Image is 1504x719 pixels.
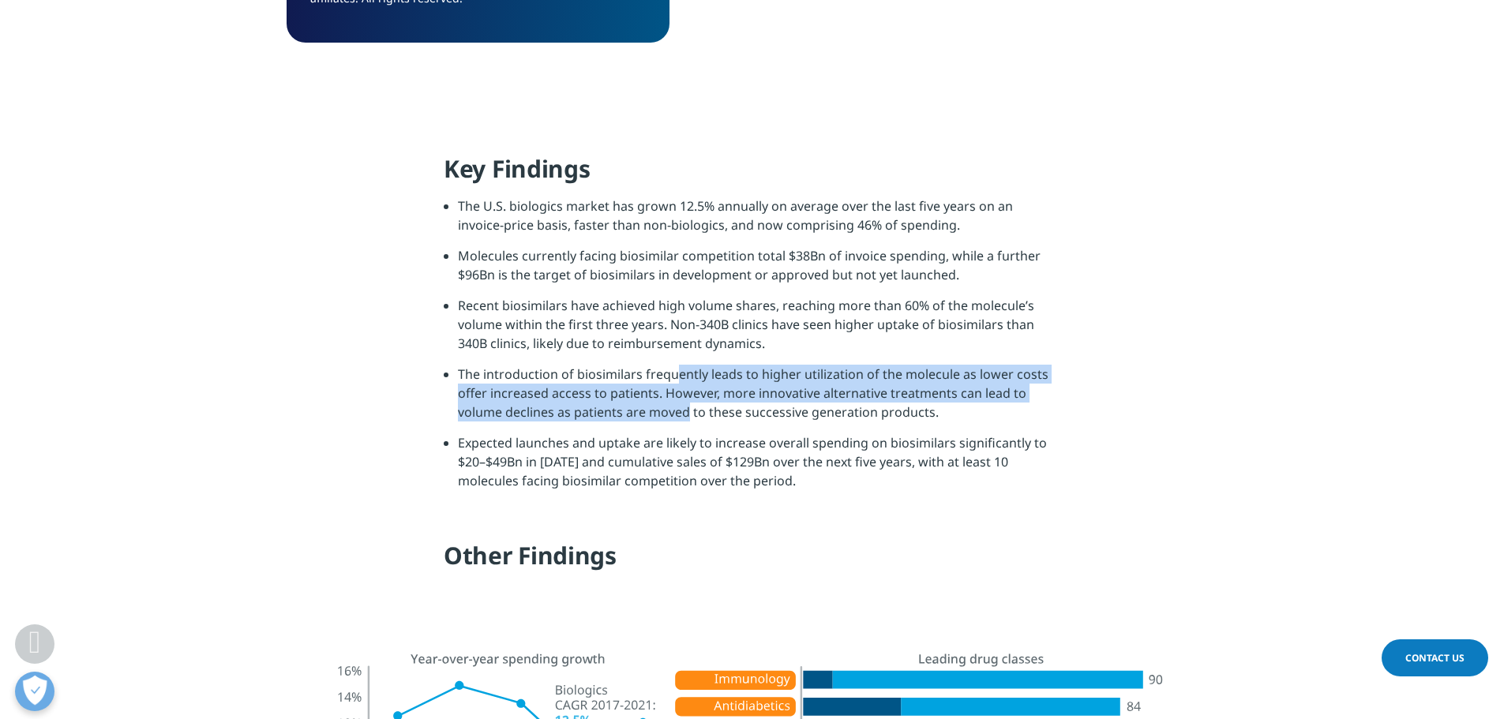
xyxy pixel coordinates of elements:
[444,540,1060,583] h4: Other Findings
[15,672,54,711] button: Open Preferences
[444,153,1060,197] h4: Key Findings
[458,433,1060,502] li: Expected launches and uptake are likely to increase overall spending on biosimilars significantly...
[458,246,1060,296] li: Molecules currently facing biosimilar competition total $38Bn of invoice spending, while a furthe...
[458,365,1060,433] li: The introduction of biosimilars frequently leads to higher utilization of the molecule as lower c...
[1405,651,1465,665] span: Contact Us
[458,296,1060,365] li: Recent biosimilars have achieved high volume shares, reaching more than 60% of the molecule’s vol...
[458,197,1060,246] li: The U.S. biologics market has grown 12.5% annually on average over the last five years on an invo...
[1382,639,1488,676] a: Contact Us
